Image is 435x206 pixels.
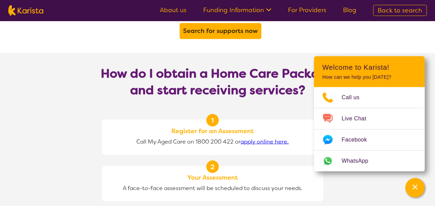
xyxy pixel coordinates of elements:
[342,135,375,145] span: Facebook
[171,126,254,135] span: Register for an Assessment
[203,6,271,14] a: Funding Information
[288,6,326,14] a: For Providers
[121,182,304,194] span: A face-to-face assessment will be scheduled to discuss your needs.
[187,173,238,182] span: Your Assessment
[160,6,187,14] a: About us
[314,56,425,171] div: Channel Menu
[342,113,374,124] span: Live Chat
[322,74,416,80] p: How can we help you [DATE]?
[343,6,356,14] a: Blog
[181,25,260,37] a: Search for supports now
[241,138,289,145] a: apply online here.
[8,5,43,16] img: Karista logo
[378,6,422,15] span: Back to search
[101,65,335,98] b: How do I obtain a Home Care Package and start receiving services?
[206,114,219,126] div: 1
[342,156,377,166] span: WhatsApp
[314,87,425,171] ul: Choose channel
[206,160,219,173] div: 2
[405,178,425,197] button: Channel Menu
[183,27,258,35] b: Search for supports now
[314,151,425,171] a: Web link opens in a new tab.
[135,135,290,148] span: Call My Aged Care on 1800 200 422 or
[373,5,427,16] a: Back to search
[342,92,368,103] span: Call us
[322,63,416,71] h2: Welcome to Karista!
